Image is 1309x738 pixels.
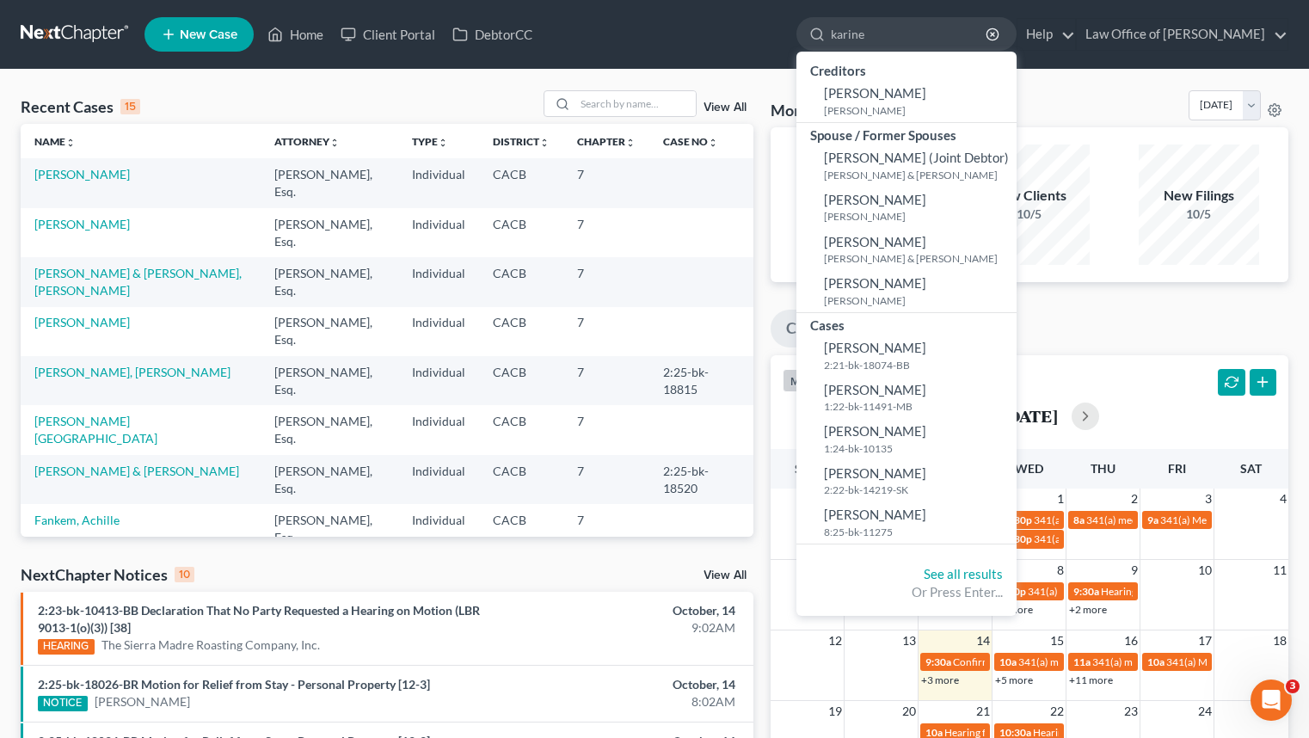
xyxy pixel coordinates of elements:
[824,465,926,481] span: [PERSON_NAME]
[479,405,563,454] td: CACB
[1196,630,1214,651] span: 17
[995,673,1033,686] a: +5 more
[563,208,649,257] td: 7
[969,206,1090,223] div: 10/5
[1271,630,1288,651] span: 18
[824,275,926,291] span: [PERSON_NAME]
[999,655,1017,668] span: 10a
[827,701,844,722] span: 19
[38,639,95,655] div: HEARING
[34,135,76,148] a: Nameunfold_more
[827,630,844,651] span: 12
[796,313,1017,335] div: Cases
[796,335,1017,377] a: [PERSON_NAME]2:21-bk-18074-BB
[824,382,926,397] span: [PERSON_NAME]
[1101,585,1235,598] span: Hearing for [PERSON_NAME]
[1129,560,1140,581] span: 9
[175,567,194,582] div: 10
[34,266,242,298] a: [PERSON_NAME] & [PERSON_NAME], [PERSON_NAME]
[1077,19,1287,50] a: Law Office of [PERSON_NAME]
[824,358,1012,372] small: 2:21-bk-18074-BB
[824,168,1012,182] small: [PERSON_NAME] & [PERSON_NAME]
[1073,514,1085,526] span: 8a
[824,525,1012,539] small: 8:25-bk-11275
[563,504,649,553] td: 7
[974,701,992,722] span: 21
[1069,673,1113,686] a: +11 more
[34,464,239,478] a: [PERSON_NAME] & [PERSON_NAME]
[563,158,649,207] td: 7
[824,293,1012,308] small: [PERSON_NAME]
[663,135,718,148] a: Case Nounfold_more
[795,461,820,476] span: Sun
[1203,489,1214,509] span: 3
[34,365,230,379] a: [PERSON_NAME], [PERSON_NAME]
[900,701,918,722] span: 20
[824,423,926,439] span: [PERSON_NAME]
[65,138,76,148] i: unfold_more
[824,483,1012,497] small: 2:22-bk-14219-SK
[1122,701,1140,722] span: 23
[1017,19,1075,50] a: Help
[824,399,1012,414] small: 1:22-bk-11491-MB
[1147,655,1165,668] span: 10a
[479,158,563,207] td: CACB
[796,460,1017,502] a: [PERSON_NAME]2:22-bk-14219-SK
[1139,186,1259,206] div: New Filings
[824,251,1012,266] small: [PERSON_NAME] & [PERSON_NAME]
[704,569,747,581] a: View All
[771,310,863,347] a: Calendar
[180,28,237,41] span: New Case
[1168,461,1186,476] span: Fri
[1073,585,1099,598] span: 9:30a
[974,630,992,651] span: 14
[708,138,718,148] i: unfold_more
[38,677,430,692] a: 2:25-bk-18026-BR Motion for Relief from Stay - Personal Property [12-3]
[1196,701,1214,722] span: 24
[412,135,448,148] a: Typeunfold_more
[493,135,550,148] a: Districtunfold_more
[824,103,1012,118] small: [PERSON_NAME]
[563,455,649,504] td: 7
[479,504,563,553] td: CACB
[575,91,696,116] input: Search by name...
[34,315,130,329] a: [PERSON_NAME]
[1073,655,1091,668] span: 11a
[120,99,140,114] div: 15
[953,655,1148,668] span: Confirmation hearing for [PERSON_NAME]
[1251,680,1292,721] iframe: Intercom live chat
[796,123,1017,145] div: Spouse / Former Spouses
[824,441,1012,456] small: 1:24-bk-10135
[796,418,1017,460] a: [PERSON_NAME]1:24-bk-10135
[796,80,1017,122] a: [PERSON_NAME][PERSON_NAME]
[398,405,479,454] td: Individual
[274,135,340,148] a: Attorneyunfold_more
[1086,514,1170,526] span: 341(a) meeting for
[332,19,444,50] a: Client Portal
[479,455,563,504] td: CACB
[625,138,636,148] i: unfold_more
[259,19,332,50] a: Home
[261,208,398,257] td: [PERSON_NAME], Esq.
[796,501,1017,544] a: [PERSON_NAME]8:25-bk-11275
[563,307,649,356] td: 7
[21,96,140,117] div: Recent Cases
[649,356,753,405] td: 2:25-bk-18815
[1147,514,1158,526] span: 9a
[1048,701,1066,722] span: 22
[1240,461,1262,476] span: Sat
[1018,655,1184,668] span: 341(a) meeting for [PERSON_NAME]
[1139,206,1259,223] div: 10/5
[1069,603,1107,616] a: +2 more
[398,356,479,405] td: Individual
[38,603,480,635] a: 2:23-bk-10413-BB Declaration That No Party Requested a Hearing on Motion (LBR 9013-1(o)(3)) [38]
[796,187,1017,229] a: [PERSON_NAME][PERSON_NAME]
[34,513,120,527] a: Fankem, Achille
[921,673,959,686] a: +3 more
[261,405,398,454] td: [PERSON_NAME], Esq.
[514,676,735,693] div: October, 14
[479,208,563,257] td: CACB
[329,138,340,148] i: unfold_more
[1129,489,1140,509] span: 2
[1034,532,1201,545] span: 341(a) Meeting for [PERSON_NAME]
